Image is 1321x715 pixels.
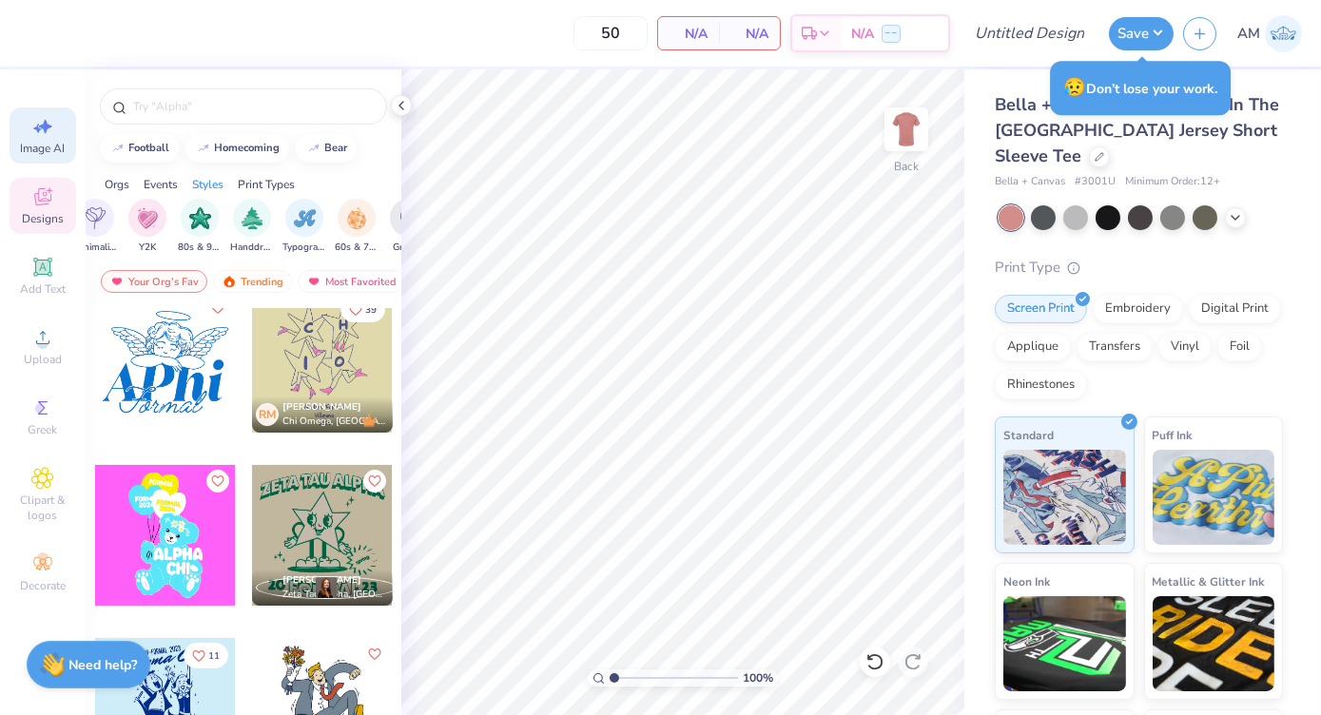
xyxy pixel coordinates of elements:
[101,270,207,293] div: Your Org's Fav
[129,143,170,153] div: football
[184,643,228,668] button: Like
[1003,596,1126,691] img: Neon Ink
[282,199,326,255] button: filter button
[242,207,262,229] img: Handdrawn Image
[208,651,220,661] span: 11
[335,241,379,255] span: 60s & 70s
[335,199,379,255] button: filter button
[282,588,385,602] span: Zeta Tau Alpha, [GEOGRAPHIC_DATA]
[189,207,211,229] img: 80s & 90s Image
[306,275,321,288] img: most_fav.gif
[139,241,156,255] span: Y2K
[1077,333,1153,361] div: Transfers
[230,241,274,255] span: Handdrawn
[363,643,386,666] button: Like
[282,241,326,255] span: Typography
[109,275,125,288] img: most_fav.gif
[393,241,425,255] span: Grunge
[1153,596,1275,691] img: Metallic & Glitter Ink
[196,143,211,154] img: trend_line.gif
[21,141,66,156] span: Image AI
[213,270,292,293] div: Trending
[282,400,361,414] span: [PERSON_NAME]
[1093,295,1183,323] div: Embroidery
[1153,425,1193,445] span: Puff Ink
[230,199,274,255] div: filter for Handdrawn
[85,207,106,229] img: Minimalist Image
[325,143,348,153] div: bear
[1158,333,1212,361] div: Vinyl
[995,295,1087,323] div: Screen Print
[206,470,229,493] button: Like
[24,352,62,367] span: Upload
[22,211,64,226] span: Designs
[137,207,158,229] img: Y2K Image
[995,174,1065,190] span: Bella + Canvas
[1237,23,1260,45] span: AM
[1063,75,1086,100] span: 😥
[282,573,361,587] span: [PERSON_NAME]
[69,656,138,674] strong: Need help?
[1125,174,1220,190] span: Minimum Order: 12 +
[144,176,178,193] div: Events
[894,158,919,175] div: Back
[178,199,222,255] div: filter for 80s & 90s
[298,270,405,293] div: Most Favorited
[1217,333,1262,361] div: Foil
[1153,571,1265,591] span: Metallic & Glitter Ink
[100,134,179,163] button: football
[995,257,1283,279] div: Print Type
[1109,17,1174,50] button: Save
[282,415,385,429] span: Chi Omega, [GEOGRAPHIC_DATA]
[573,16,648,50] input: – –
[730,24,768,44] span: N/A
[960,14,1099,52] input: Untitled Design
[851,24,874,44] span: N/A
[178,199,222,255] button: filter button
[1265,15,1302,52] img: Alonna Mckellar
[282,199,326,255] div: filter for Typography
[105,176,129,193] div: Orgs
[743,669,773,686] span: 100 %
[294,207,316,229] img: Typography Image
[335,199,379,255] div: filter for 60s & 70s
[887,110,925,148] img: Back
[128,199,166,255] button: filter button
[230,199,274,255] button: filter button
[390,199,428,255] button: filter button
[256,403,279,426] div: RM
[10,493,76,523] span: Clipart & logos
[296,134,357,163] button: bear
[1050,61,1231,115] div: Don’t lose your work.
[185,134,289,163] button: homecoming
[73,199,117,255] div: filter for Minimalist
[1189,295,1281,323] div: Digital Print
[390,199,428,255] div: filter for Grunge
[192,176,223,193] div: Styles
[20,578,66,593] span: Decorate
[73,241,117,255] span: Minimalist
[1003,425,1054,445] span: Standard
[215,143,281,153] div: homecoming
[670,24,708,44] span: N/A
[131,97,375,116] input: Try "Alpha"
[365,305,377,315] span: 39
[110,143,126,154] img: trend_line.gif
[1153,450,1275,545] img: Puff Ink
[1237,15,1302,52] a: AM
[306,143,321,154] img: trend_line.gif
[995,93,1279,167] span: Bella + Canvas Unisex Made In The [GEOGRAPHIC_DATA] Jersey Short Sleeve Tee
[995,371,1087,399] div: Rhinestones
[178,241,222,255] span: 80s & 90s
[363,470,386,493] button: Like
[885,27,897,40] span: – –
[206,297,229,319] button: Like
[398,207,419,229] img: Grunge Image
[1003,450,1126,545] img: Standard
[1075,174,1116,190] span: # 3001U
[29,422,58,437] span: Greek
[20,281,66,297] span: Add Text
[222,275,237,288] img: trending.gif
[128,199,166,255] div: filter for Y2K
[340,297,385,322] button: Like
